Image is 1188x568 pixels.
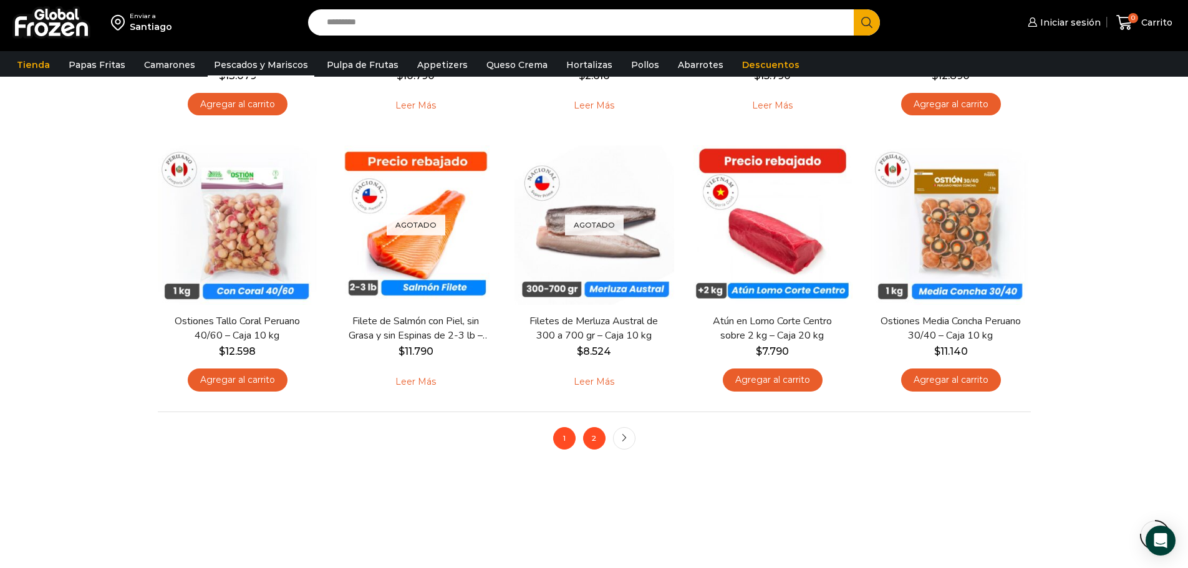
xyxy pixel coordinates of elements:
a: Agregar al carrito: “Ostiones Tallo Coral Peruano 40/60 - Caja 10 kg” [188,368,287,392]
bdi: 8.524 [577,345,611,357]
bdi: 10.790 [397,70,435,82]
span: Vista Rápida [527,274,661,296]
a: Filete de Salmón con Piel, sin Grasa y sin Espinas de 2-3 lb – Premium – Caja 10 kg [344,314,487,343]
bdi: 11.140 [934,345,968,357]
bdi: 12.598 [219,345,256,357]
span: 1 [553,427,576,450]
p: Agotado [387,214,445,235]
span: $ [398,345,405,357]
span: $ [577,345,583,357]
a: Ostiones Tallo Coral Peruano 40/60 – Caja 10 kg [165,314,309,343]
span: $ [579,70,585,82]
bdi: 12.890 [932,70,970,82]
a: 0 Carrito [1113,8,1176,37]
span: $ [219,345,225,357]
bdi: 7.790 [756,345,789,357]
a: Leé más sobre “Filetes de Merluza Austral de 300 a 700 gr - Caja 10 kg” [554,368,634,395]
a: Abarrotes [672,53,730,77]
span: $ [754,70,760,82]
span: Vista Rápida [705,274,839,296]
div: Open Intercom Messenger [1146,526,1176,556]
div: Enviar a [130,12,172,21]
span: $ [219,70,225,82]
bdi: 13.079 [219,70,256,82]
span: $ [756,345,762,357]
a: Leé más sobre “Salmón Ahumado Laminado - Caja 5 kg” [733,93,812,119]
a: Agregar al carrito: “Ostiones Tallo Coral Peruano 30/40 - Caja 10 kg” [901,93,1001,116]
span: $ [397,70,403,82]
span: Vista Rápida [884,274,1018,296]
p: Agotado [565,214,624,235]
a: Pescados y Mariscos [208,53,314,77]
a: Agregar al carrito: “Atún en Lomo Corte Centro sobre 2 kg - Caja 20 kg” [723,368,823,392]
span: 0 [1128,13,1138,23]
bdi: 2.616 [579,70,609,82]
a: Agregar al carrito: “Jaiba Desmenuzada Cocida - Caja 5 kg” [188,93,287,116]
img: address-field-icon.svg [111,12,130,33]
a: Appetizers [411,53,474,77]
a: Leé más sobre “Surtido de Mariscos - Bronze - Caja 10 kg” [554,93,634,119]
a: Hortalizas [560,53,619,77]
button: Search button [854,9,880,36]
span: Iniciar sesión [1037,16,1101,29]
div: Santiago [130,21,172,33]
a: Ostiones Media Concha Peruano 30/40 – Caja 10 kg [879,314,1022,343]
a: Pollos [625,53,665,77]
span: $ [934,345,940,357]
a: Agregar al carrito: “Ostiones Media Concha Peruano 30/40 - Caja 10 kg” [901,368,1001,392]
bdi: 11.790 [398,345,433,357]
a: Pulpa de Frutas [321,53,405,77]
span: Vista Rápida [349,274,483,296]
a: Papas Fritas [62,53,132,77]
span: $ [932,70,938,82]
span: Carrito [1138,16,1172,29]
span: Vista Rápida [170,274,304,296]
a: Leé más sobre “Filete de Salmón con Piel, sin Grasa y sin Espinas de 2-3 lb - Premium - Caja 10 kg” [376,368,455,395]
a: 2 [583,427,606,450]
a: Descuentos [736,53,806,77]
a: Queso Crema [480,53,554,77]
a: Leé más sobre “Filete de Salmón sin Piel, sin Grasa y sin Espinas – Caja 10 Kg” [376,93,455,119]
a: Atún en Lomo Corte Centro sobre 2 kg – Caja 20 kg [700,314,844,343]
a: Tienda [11,53,56,77]
bdi: 15.790 [754,70,791,82]
a: Filetes de Merluza Austral de 300 a 700 gr – Caja 10 kg [522,314,665,343]
a: Iniciar sesión [1025,10,1101,35]
a: Camarones [138,53,201,77]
